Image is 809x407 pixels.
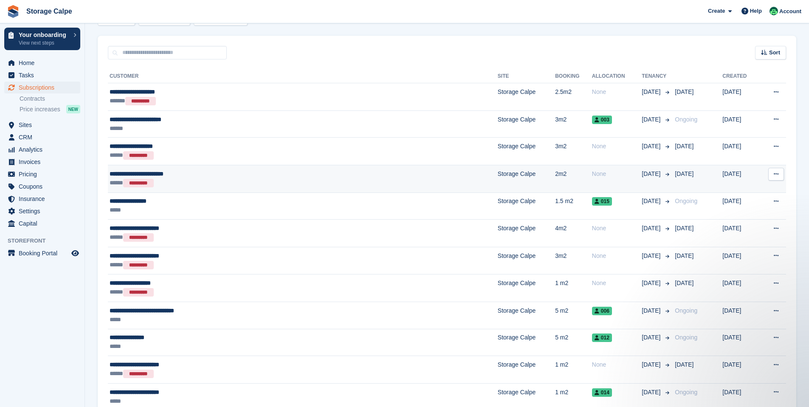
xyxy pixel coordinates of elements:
[592,142,642,151] div: None
[555,302,592,329] td: 5 m2
[675,170,693,177] span: [DATE]
[498,165,555,192] td: Storage Calpe
[722,165,759,192] td: [DATE]
[498,356,555,384] td: Storage Calpe
[770,7,778,15] img: Calpe Storage
[722,302,759,329] td: [DATE]
[708,7,725,15] span: Create
[592,388,612,397] span: 014
[555,165,592,192] td: 2m2
[642,70,671,83] th: Tenancy
[555,329,592,356] td: 5 m2
[498,329,555,356] td: Storage Calpe
[592,224,642,233] div: None
[642,142,662,151] span: [DATE]
[642,360,662,369] span: [DATE]
[642,197,662,206] span: [DATE]
[4,156,80,168] a: menu
[19,39,69,47] p: View next steps
[675,198,697,204] span: Ongoing
[675,88,693,95] span: [DATE]
[642,306,662,315] span: [DATE]
[498,70,555,83] th: Site
[19,119,70,131] span: Sites
[19,168,70,180] span: Pricing
[4,144,80,155] a: menu
[642,88,662,96] span: [DATE]
[675,361,693,368] span: [DATE]
[4,218,80,229] a: menu
[19,131,70,143] span: CRM
[555,70,592,83] th: Booking
[675,143,693,150] span: [DATE]
[70,248,80,258] a: Preview store
[642,388,662,397] span: [DATE]
[4,181,80,192] a: menu
[19,156,70,168] span: Invoices
[555,356,592,384] td: 1 m2
[592,252,642,260] div: None
[592,279,642,288] div: None
[675,307,697,314] span: Ongoing
[8,237,85,245] span: Storefront
[23,4,76,18] a: Storage Calpe
[19,247,70,259] span: Booking Portal
[555,274,592,302] td: 1 m2
[4,193,80,205] a: menu
[592,197,612,206] span: 015
[675,334,697,341] span: Ongoing
[19,218,70,229] span: Capital
[750,7,762,15] span: Help
[4,82,80,93] a: menu
[555,110,592,138] td: 3m2
[19,144,70,155] span: Analytics
[4,28,80,50] a: Your onboarding View next steps
[722,329,759,356] td: [DATE]
[4,205,80,217] a: menu
[722,247,759,274] td: [DATE]
[555,83,592,111] td: 2.5m2
[20,105,60,113] span: Price increases
[498,192,555,220] td: Storage Calpe
[498,274,555,302] td: Storage Calpe
[722,220,759,247] td: [DATE]
[642,252,662,260] span: [DATE]
[722,192,759,220] td: [DATE]
[675,280,693,286] span: [DATE]
[4,69,80,81] a: menu
[19,69,70,81] span: Tasks
[722,70,759,83] th: Created
[20,105,80,114] a: Price increases NEW
[642,279,662,288] span: [DATE]
[722,83,759,111] td: [DATE]
[4,57,80,69] a: menu
[722,274,759,302] td: [DATE]
[4,131,80,143] a: menu
[675,252,693,259] span: [DATE]
[722,110,759,138] td: [DATE]
[19,82,70,93] span: Subscriptions
[498,83,555,111] td: Storage Calpe
[675,225,693,232] span: [DATE]
[592,170,642,178] div: None
[4,168,80,180] a: menu
[498,138,555,165] td: Storage Calpe
[722,356,759,384] td: [DATE]
[555,220,592,247] td: 4m2
[592,334,612,342] span: 012
[19,32,69,38] p: Your onboarding
[498,220,555,247] td: Storage Calpe
[19,57,70,69] span: Home
[19,193,70,205] span: Insurance
[555,247,592,274] td: 3m2
[7,5,20,18] img: stora-icon-8386f47178a22dfd0bd8f6a31ec36ba5ce8667c1dd55bd0f319d3a0aa187defe.svg
[19,181,70,192] span: Coupons
[555,192,592,220] td: 1.5 m2
[555,138,592,165] td: 3m2
[108,70,498,83] th: Customer
[4,247,80,259] a: menu
[779,7,801,16] span: Account
[4,119,80,131] a: menu
[592,360,642,369] div: None
[592,88,642,96] div: None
